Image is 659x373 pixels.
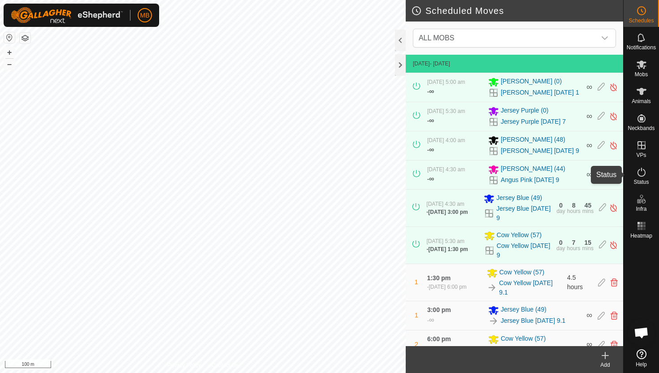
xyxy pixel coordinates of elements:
a: [PERSON_NAME] [DATE] 1 [501,88,579,97]
button: + [4,47,15,58]
a: Angus Pink [DATE] 9 [501,175,559,185]
span: ∞ [586,82,592,91]
span: Neckbands [628,126,655,131]
span: VPs [636,152,646,158]
span: 2 [415,341,418,348]
div: Add [587,361,623,369]
span: ∞ [429,175,434,182]
span: [DATE] [413,61,430,67]
a: Help [624,346,659,371]
img: Turn off schedule move [609,170,618,179]
span: ∞ [586,112,592,121]
span: Cow Yellow (57) [499,268,544,278]
span: [DATE] 5:30 am [426,238,464,244]
div: - [426,245,468,253]
div: 8 [572,202,576,208]
img: To [488,316,499,326]
a: [PERSON_NAME] [DATE] 9 [501,146,579,156]
a: Jersey Blue [DATE] 9 [496,204,551,223]
div: - [426,208,468,216]
span: Animals [632,99,651,104]
div: 0 [559,202,563,208]
a: Cow Yellow [DATE] 9 [497,241,551,260]
a: Privacy Policy [167,361,201,369]
span: [DATE] 3:00 pm [428,209,468,215]
img: To [487,282,497,293]
span: 1:30 pm [427,274,451,282]
span: [DATE] 5:00 am [427,79,465,85]
span: [PERSON_NAME] (44) [501,164,565,175]
img: Turn off schedule move [609,240,618,250]
a: Cow Yellow [DATE] 9.1 [499,278,562,297]
img: Turn off schedule move [609,203,618,213]
span: [DATE] 6:00 pm [429,284,466,290]
span: Cow Yellow (57) [497,230,542,241]
span: 1 [415,312,418,319]
a: Contact Us [212,361,238,369]
span: 3:00 pm [427,306,451,313]
button: Map Layers [20,33,30,43]
span: ALL MOBS [419,34,454,42]
span: Mobs [635,72,648,77]
img: Turn off schedule move [609,112,618,121]
span: ∞ [586,311,592,320]
div: - [427,344,434,355]
div: 15 [584,239,591,246]
span: [PERSON_NAME] (48) [501,135,565,146]
span: ∞ [586,141,592,150]
span: MB [140,11,150,20]
span: - [DATE] [430,61,450,67]
img: Gallagher Logo [11,7,123,23]
span: [DATE] 4:30 am [427,166,465,173]
button: – [4,59,15,69]
span: Infra [636,206,646,212]
div: hours [567,208,581,214]
div: 0 [559,239,563,246]
span: ∞ [586,170,592,179]
div: - [427,283,466,291]
div: - [427,315,434,325]
a: Cow Yellow [DATE] 9.2 [501,345,565,355]
h2: Scheduled Moves [411,5,623,16]
div: - [427,86,434,97]
a: Jersey Purple [DATE] 7 [501,117,566,126]
button: Reset Map [4,32,15,43]
div: Open chat [628,319,655,346]
img: To [488,345,499,356]
div: hours [567,246,581,251]
div: day [556,246,565,251]
span: ∞ [586,340,592,349]
span: Jersey Blue (49) [501,305,546,316]
div: mins [582,246,594,251]
span: Help [636,362,647,367]
span: 1 [415,278,418,286]
span: ∞ [429,316,434,324]
span: [DATE] 4:00 am [427,137,465,143]
img: Turn off schedule move [609,141,618,150]
span: [PERSON_NAME] (0) [501,77,562,87]
div: 7 [572,239,576,246]
span: Jersey Blue (49) [496,193,542,204]
span: Heatmap [630,233,652,239]
span: [DATE] 5:30 am [427,108,465,114]
span: Status [633,179,649,185]
div: - [427,173,434,184]
div: - [427,144,434,155]
span: Schedules [629,18,654,23]
span: ∞ [429,345,434,353]
span: Cow Yellow (57) [501,334,546,345]
span: ALL MOBS [415,29,596,47]
div: day [556,208,565,214]
span: ∞ [429,146,434,153]
div: - [427,115,434,126]
span: ∞ [429,117,434,124]
span: Jersey Purple (0) [501,106,549,117]
span: [DATE] 1:30 pm [428,246,468,252]
div: 45 [585,202,592,208]
div: dropdown trigger [596,29,614,47]
span: [DATE] 4:30 am [426,201,464,207]
span: ∞ [429,87,434,95]
span: 4.5 hours [567,274,583,291]
a: Jersey Blue [DATE] 9.1 [501,316,565,325]
span: Notifications [627,45,656,50]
